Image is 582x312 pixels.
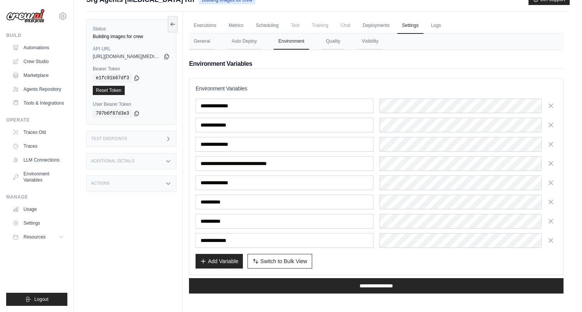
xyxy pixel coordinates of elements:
code: 707b6f87d3e3 [93,109,132,118]
div: Building images for crew [93,33,170,40]
h3: Environment Variables [196,85,557,92]
span: [URL][DOMAIN_NAME][MEDICAL_DATA] [93,53,162,60]
button: Quality [321,33,345,50]
a: Tools & Integrations [9,97,67,109]
label: User Bearer Token [93,101,170,107]
a: Usage [9,203,67,215]
a: Settings [9,217,67,229]
a: Logs [426,18,446,34]
button: Logout [6,293,67,306]
button: General [189,33,215,50]
label: API URL [93,46,170,52]
span: Chat is not available until the deployment is complete [336,18,355,33]
button: Add Variable [196,254,243,269]
a: Scheduling [251,18,283,34]
a: LLM Connections [9,154,67,166]
label: Bearer Token [93,66,170,72]
nav: Tabs [189,33,564,50]
label: Status [93,26,170,32]
span: Training is not available until the deployment is complete [307,18,333,33]
a: Metrics [224,18,248,34]
button: Visibility [357,33,383,50]
a: Traces [9,140,67,152]
iframe: Chat Widget [544,275,582,312]
a: Executions [189,18,221,34]
a: Traces Old [9,126,67,138]
h3: Actions [91,181,110,186]
a: Settings [397,18,423,34]
span: Test [286,18,304,33]
button: Switch to Bulk View [248,254,312,269]
button: Resources [9,231,67,243]
a: Reset Token [93,86,125,95]
a: Marketplace [9,69,67,82]
h2: Environment Variables [189,59,564,68]
button: Auto Deploy [227,33,261,50]
div: Build [6,32,67,38]
a: Agents Repository [9,83,67,95]
img: Logo [6,9,45,23]
h3: Test Endpoints [91,137,127,141]
div: Manage [6,194,67,200]
code: e1fc91b67df3 [93,73,132,83]
span: Logout [34,296,48,302]
a: Deployments [358,18,394,34]
span: Switch to Bulk View [260,257,307,265]
a: Environment Variables [9,168,67,186]
button: Environment [274,33,309,50]
span: Resources [23,234,45,240]
a: Automations [9,42,67,54]
h3: Additional Details [91,159,134,164]
a: Crew Studio [9,55,67,68]
div: Operate [6,117,67,123]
